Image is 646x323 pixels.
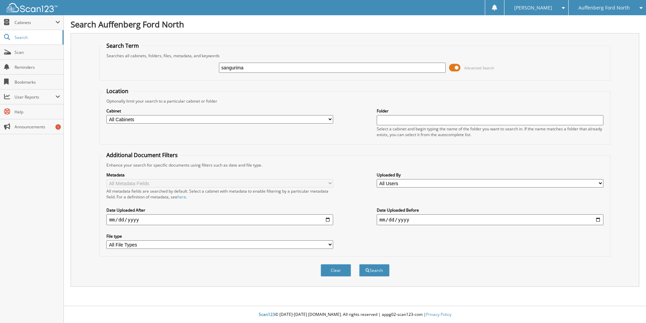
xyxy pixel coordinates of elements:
[106,172,333,178] label: Metadata
[15,94,55,100] span: User Reports
[377,126,603,137] div: Select a cabinet and begin typing the name of the folder you want to search in. If the name match...
[103,87,132,95] legend: Location
[106,233,333,239] label: File type
[377,207,603,213] label: Date Uploaded Before
[7,3,57,12] img: scan123-logo-white.svg
[103,151,181,159] legend: Additional Document Filters
[464,65,494,70] span: Advanced Search
[514,6,552,10] span: [PERSON_NAME]
[578,6,630,10] span: Auffenberg Ford North
[106,108,333,114] label: Cabinet
[15,64,60,70] span: Reminders
[103,42,142,49] legend: Search Term
[15,124,60,130] span: Announcements
[55,124,61,130] div: 1
[377,172,603,178] label: Uploaded By
[15,20,55,25] span: Cabinets
[106,188,333,200] div: All metadata fields are searched by default. Select a cabinet with metadata to enable filtering b...
[15,35,59,40] span: Search
[426,311,451,317] a: Privacy Policy
[103,53,607,59] div: Searches all cabinets, folders, files, metadata, and keywords
[377,108,603,114] label: Folder
[64,306,646,323] div: © [DATE]-[DATE] [DOMAIN_NAME]. All rights reserved | appg02-scan123-com |
[15,109,60,115] span: Help
[612,290,646,323] iframe: Chat Widget
[15,79,60,85] span: Bookmarks
[103,98,607,104] div: Optionally limit your search to a particular cabinet or folder
[259,311,275,317] span: Scan123
[106,214,333,225] input: start
[106,207,333,213] label: Date Uploaded After
[377,214,603,225] input: end
[71,19,639,30] h1: Search Auffenberg Ford North
[359,264,390,277] button: Search
[321,264,351,277] button: Clear
[177,194,186,200] a: here
[15,49,60,55] span: Scan
[103,162,607,168] div: Enhance your search for specific documents using filters such as date and file type.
